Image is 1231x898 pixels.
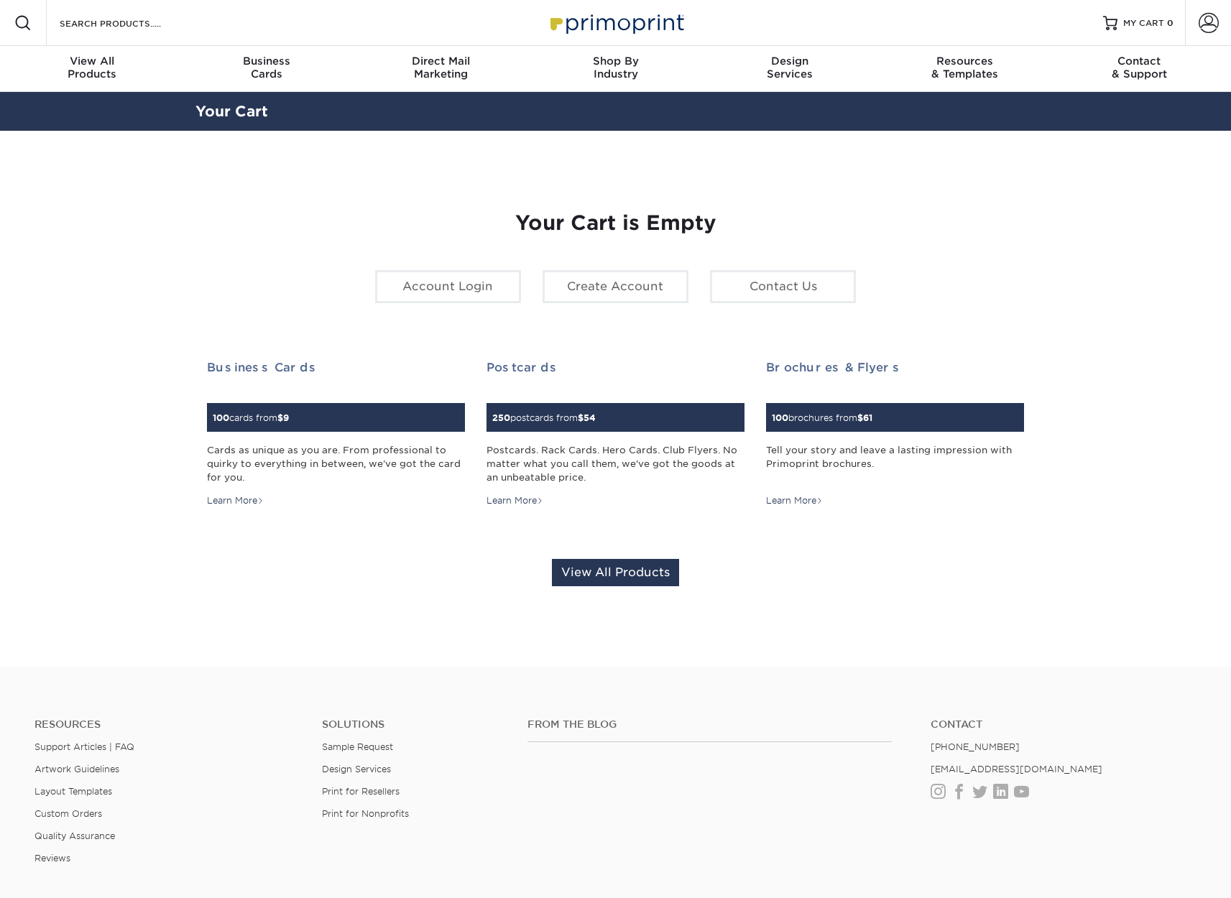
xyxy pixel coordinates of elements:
div: & Templates [877,55,1052,80]
h4: From the Blog [527,718,891,731]
span: 61 [863,412,872,423]
a: Contact& Support [1052,46,1227,92]
div: Marketing [354,55,528,80]
a: Create Account [543,270,688,303]
span: 100 [772,412,788,423]
a: Contact Us [710,270,856,303]
a: Direct MailMarketing [354,46,528,92]
h2: Business Cards [207,361,465,374]
small: brochures from [772,412,872,423]
span: 54 [584,412,596,423]
span: Business [179,55,354,68]
div: Tell your story and leave a lasting impression with Primoprint brochures. [766,443,1024,484]
span: Design [703,55,877,68]
h2: Postcards [487,361,744,374]
a: Reviews [34,853,70,864]
div: & Support [1052,55,1227,80]
h1: Your Cart is Empty [207,211,1025,236]
a: Custom Orders [34,808,102,819]
a: Contact [931,718,1197,731]
img: Primoprint [544,7,688,38]
div: Cards [179,55,354,80]
a: Resources& Templates [877,46,1052,92]
div: Cards as unique as you are. From professional to quirky to everything in between, we've got the c... [207,443,465,484]
a: [PHONE_NUMBER] [931,741,1020,752]
small: postcards from [492,412,596,423]
span: $ [578,412,584,423]
a: Brochures & Flyers 100brochures from$61 Tell your story and leave a lasting impression with Primo... [766,361,1024,507]
div: Services [703,55,877,80]
a: Artwork Guidelines [34,764,119,774]
a: Your Cart [195,103,268,120]
div: Learn More [207,494,264,507]
a: [EMAIL_ADDRESS][DOMAIN_NAME] [931,764,1102,774]
a: Layout Templates [34,786,112,797]
a: BusinessCards [179,46,354,92]
h4: Solutions [322,718,506,731]
span: Direct Mail [354,55,528,68]
a: Sample Request [322,741,393,752]
a: Business Cards 100cards from$9 Cards as unique as you are. From professional to quirky to everyth... [207,361,465,507]
h4: Resources [34,718,300,731]
span: 0 [1167,18,1174,28]
div: Postcards. Rack Cards. Hero Cards. Club Flyers. No matter what you call them, we've got the goods... [487,443,744,484]
div: Learn More [766,494,823,507]
span: 9 [283,412,289,423]
small: cards from [213,412,289,423]
div: Products [5,55,180,80]
span: View All [5,55,180,68]
a: Print for Nonprofits [322,808,409,819]
a: Quality Assurance [34,830,115,841]
span: $ [277,412,283,423]
a: View All Products [552,559,679,586]
span: Shop By [528,55,703,68]
h2: Brochures & Flyers [766,361,1024,374]
span: 100 [213,412,229,423]
span: Contact [1052,55,1227,68]
a: Design Services [322,764,391,774]
div: Learn More [487,494,543,507]
a: Shop ByIndustry [528,46,703,92]
a: DesignServices [703,46,877,92]
a: Support Articles | FAQ [34,741,134,752]
span: $ [857,412,863,423]
a: Postcards 250postcards from$54 Postcards. Rack Cards. Hero Cards. Club Flyers. No matter what you... [487,361,744,507]
span: MY CART [1123,17,1164,29]
div: Industry [528,55,703,80]
a: Print for Resellers [322,786,400,797]
span: Resources [877,55,1052,68]
a: View AllProducts [5,46,180,92]
a: Account Login [375,270,521,303]
input: SEARCH PRODUCTS..... [58,14,198,32]
span: 250 [492,412,510,423]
